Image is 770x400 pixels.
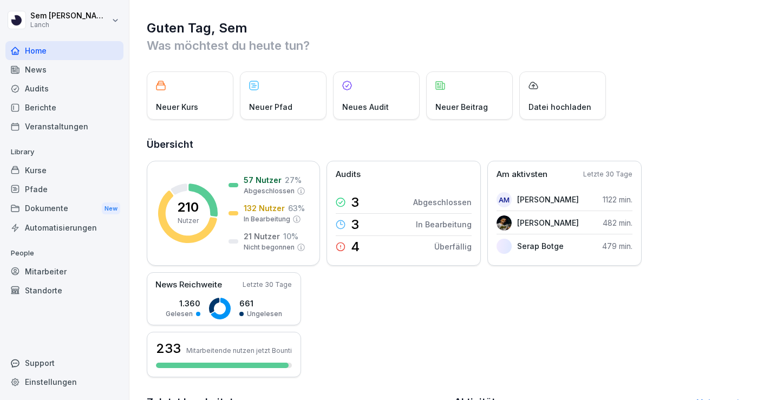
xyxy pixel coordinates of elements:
p: Datei hochladen [528,101,591,113]
p: Nutzer [178,216,199,226]
p: Gelesen [166,309,193,319]
a: Audits [5,79,123,98]
a: Einstellungen [5,372,123,391]
p: [PERSON_NAME] [517,217,579,228]
p: People [5,245,123,262]
p: Was möchtest du heute tun? [147,37,754,54]
a: Kurse [5,161,123,180]
p: Audits [336,168,361,181]
p: In Bearbeitung [416,219,472,230]
p: Abgeschlossen [244,186,295,196]
div: Dokumente [5,199,123,219]
p: 63 % [288,202,305,214]
a: DokumenteNew [5,199,123,219]
p: [PERSON_NAME] [517,194,579,205]
h1: Guten Tag, Sem [147,19,754,37]
p: Neuer Pfad [249,101,292,113]
p: In Bearbeitung [244,214,290,224]
div: AM [497,192,512,207]
p: Mitarbeitende nutzen jetzt Bounti [186,346,292,355]
div: New [102,202,120,215]
p: Neuer Kurs [156,101,198,113]
p: 3 [351,218,359,231]
a: Standorte [5,281,123,300]
a: Pfade [5,180,123,199]
p: 210 [177,201,199,214]
p: Nicht begonnen [244,242,295,252]
a: Home [5,41,123,60]
p: 57 Nutzer [244,174,282,186]
a: Mitarbeiter [5,262,123,281]
p: 1.360 [166,298,200,309]
p: Abgeschlossen [413,196,472,208]
p: Ungelesen [247,309,282,319]
p: Überfällig [434,241,472,252]
p: 21 Nutzer [244,231,280,242]
a: News [5,60,123,79]
p: Letzte 30 Tage [583,169,632,179]
p: Am aktivsten [497,168,547,181]
img: czp1xeqzgsgl3dela7oyzziw.png [497,215,512,231]
h3: 233 [156,339,181,358]
a: Berichte [5,98,123,117]
p: Neues Audit [342,101,389,113]
p: Library [5,143,123,161]
a: Automatisierungen [5,218,123,237]
p: Letzte 30 Tage [243,280,292,290]
p: 3 [351,196,359,209]
p: 479 min. [602,240,632,252]
a: Veranstaltungen [5,117,123,136]
p: 1122 min. [603,194,632,205]
p: Neuer Beitrag [435,101,488,113]
p: 132 Nutzer [244,202,285,214]
p: Lanch [30,21,109,29]
p: 661 [239,298,282,309]
p: 4 [351,240,360,253]
p: Sem [PERSON_NAME] [30,11,109,21]
div: Support [5,353,123,372]
img: fgodp68hp0emq4hpgfcp6x9z.png [497,239,512,254]
p: 482 min. [603,217,632,228]
p: Serap Botge [517,240,564,252]
h2: Übersicht [147,137,754,152]
p: News Reichweite [155,279,222,291]
p: 10 % [283,231,298,242]
p: 27 % [285,174,302,186]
